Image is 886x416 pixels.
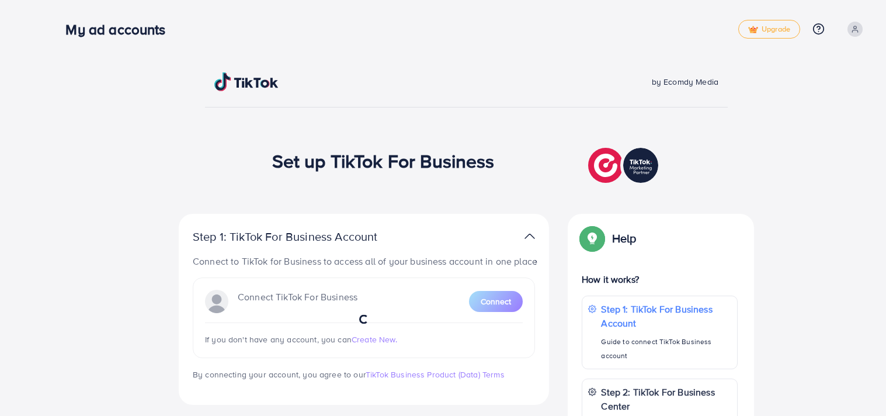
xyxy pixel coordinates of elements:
[738,20,800,39] a: tickUpgrade
[524,228,535,245] img: TikTok partner
[601,302,731,330] p: Step 1: TikTok For Business Account
[214,72,279,91] img: TikTok
[193,230,415,244] p: Step 1: TikTok For Business Account
[652,76,718,88] span: by Ecomdy Media
[612,231,637,245] p: Help
[748,25,790,34] span: Upgrade
[748,26,758,34] img: tick
[601,335,731,363] p: Guide to connect TikTok Business account
[588,145,661,186] img: TikTok partner
[601,385,731,413] p: Step 2: TikTok For Business Center
[582,228,603,249] img: Popup guide
[65,21,175,38] h3: My ad accounts
[272,150,495,172] h1: Set up TikTok For Business
[582,272,738,286] p: How it works?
